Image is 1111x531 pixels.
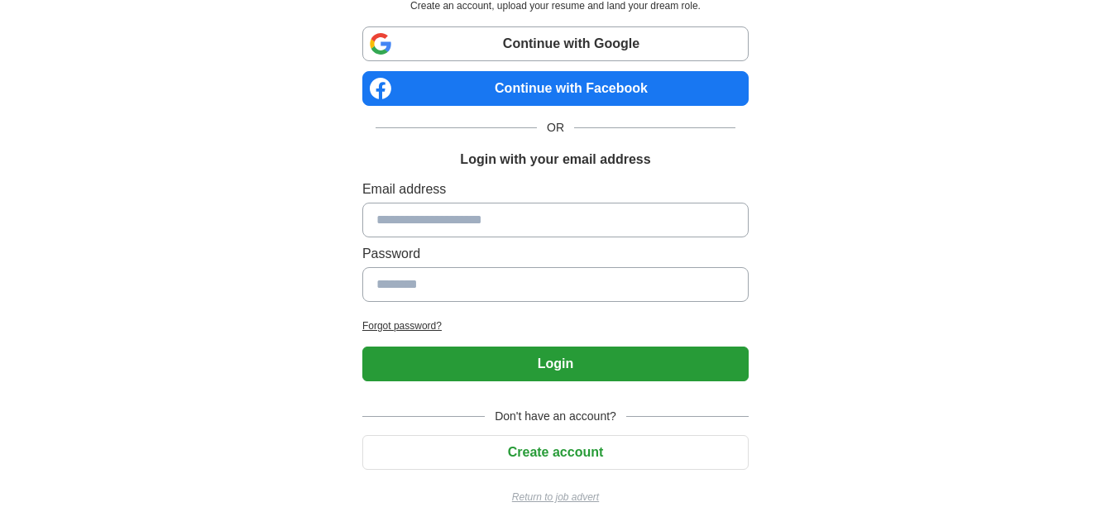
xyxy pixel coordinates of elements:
[485,408,626,425] span: Don't have an account?
[362,490,749,505] a: Return to job advert
[362,179,749,199] label: Email address
[460,150,650,170] h1: Login with your email address
[362,71,749,106] a: Continue with Facebook
[362,445,749,459] a: Create account
[362,244,749,264] label: Password
[362,26,749,61] a: Continue with Google
[537,119,574,136] span: OR
[362,347,749,381] button: Login
[362,435,749,470] button: Create account
[362,318,749,333] a: Forgot password?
